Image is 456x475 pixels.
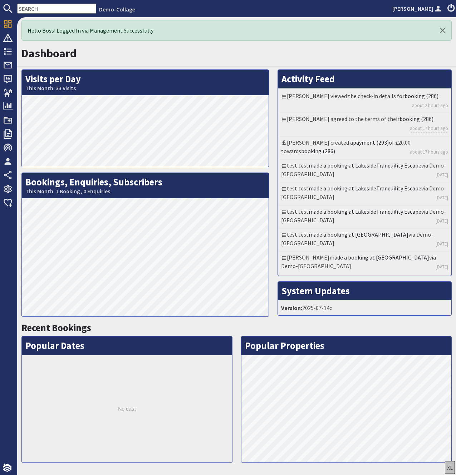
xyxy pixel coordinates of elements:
li: [PERSON_NAME] created a of £20.00 towards [280,137,450,160]
li: test test via Demo-[GEOGRAPHIC_DATA] [280,229,450,252]
a: [PERSON_NAME] [392,4,443,13]
small: This Month: 33 Visits [25,85,265,92]
a: payment (293) [353,139,389,146]
li: [PERSON_NAME] viewed the check-in details for [280,90,450,113]
a: Recent Bookings [21,322,91,334]
a: made a booking at LakesideTranquility Escape [309,208,421,215]
a: booking (286) [404,92,438,100]
li: test test via Demo-[GEOGRAPHIC_DATA] [280,183,450,205]
img: staytech_i_w-64f4e8e9ee0a9c174fd5317b4b171b261742d2d393467e5bdba4413f4f884c10.svg [3,464,11,472]
a: [DATE] [436,194,448,201]
a: about 17 hours ago [410,125,448,132]
h2: Popular Dates [22,336,232,355]
a: Demo-Collage [99,6,135,13]
h2: Visits per Day [22,70,269,95]
div: XL [447,463,453,472]
a: about 17 hours ago [410,149,448,155]
a: [DATE] [436,171,448,178]
strong: Version: [281,304,302,311]
a: about 2 hours ago [412,102,448,109]
a: made a booking at [GEOGRAPHIC_DATA] [309,231,408,238]
input: SEARCH [17,4,96,14]
li: [PERSON_NAME] via Demo-[GEOGRAPHIC_DATA] [280,252,450,274]
a: [DATE] [436,241,448,247]
li: test test via Demo-[GEOGRAPHIC_DATA] [280,160,450,183]
a: Activity Feed [281,73,335,85]
a: made a booking at LakesideTranquility Escape [309,185,421,192]
li: [PERSON_NAME] agreed to the terms of their [280,113,450,136]
a: Dashboard [21,46,77,60]
a: System Updates [281,285,350,297]
h2: Bookings, Enquiries, Subscribers [22,173,269,198]
a: made a booking at LakesideTranquility Escape [309,162,421,169]
a: made a booking at [GEOGRAPHIC_DATA] [329,254,429,261]
div: Hello Boss! Logged In via Management Successfully [21,20,452,41]
div: No data [22,355,232,462]
a: booking (286) [399,115,433,122]
li: test test via Demo-[GEOGRAPHIC_DATA] [280,206,450,229]
a: [DATE] [436,263,448,270]
h2: Popular Properties [241,336,452,355]
a: booking (286) [301,147,335,155]
a: [DATE] [436,218,448,224]
small: This Month: 1 Booking, 0 Enquiries [25,188,265,195]
li: 2025-07-14c [280,302,450,314]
